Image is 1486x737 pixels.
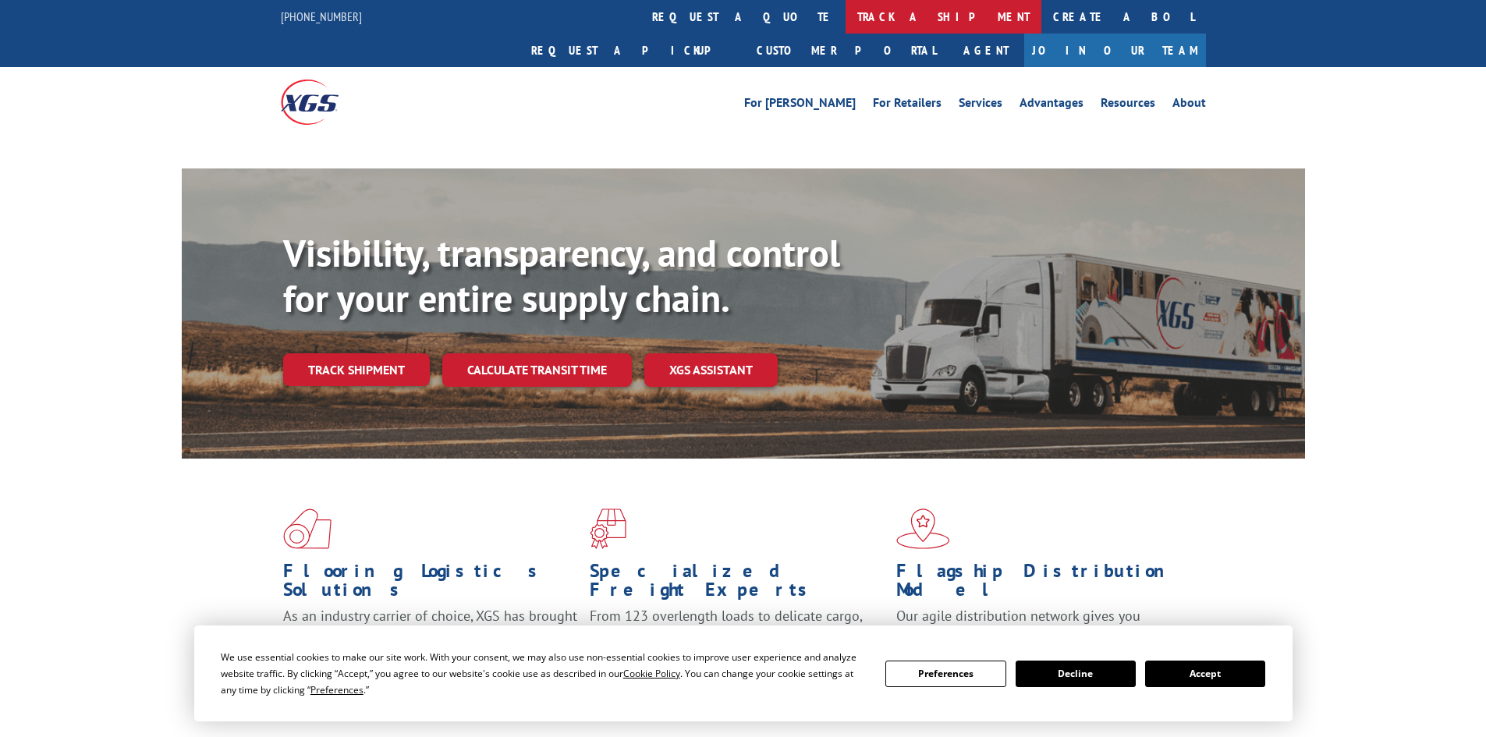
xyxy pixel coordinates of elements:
h1: Specialized Freight Experts [590,562,885,607]
span: Preferences [310,683,364,696]
a: Agent [948,34,1024,67]
img: xgs-icon-flagship-distribution-model-red [896,508,950,549]
span: As an industry carrier of choice, XGS has brought innovation and dedication to flooring logistics... [283,607,577,662]
b: Visibility, transparency, and control for your entire supply chain. [283,229,840,322]
a: Resources [1101,97,1155,114]
img: xgs-icon-total-supply-chain-intelligence-red [283,508,332,549]
h1: Flagship Distribution Model [896,562,1191,607]
h1: Flooring Logistics Solutions [283,562,578,607]
span: Cookie Policy [623,667,680,680]
div: Cookie Consent Prompt [194,625,1293,721]
a: Services [959,97,1002,114]
span: Our agile distribution network gives you nationwide inventory management on demand. [896,607,1183,643]
a: For Retailers [873,97,942,114]
a: For [PERSON_NAME] [744,97,856,114]
a: XGS ASSISTANT [644,353,778,387]
a: Track shipment [283,353,430,386]
a: Customer Portal [745,34,948,67]
a: Request a pickup [520,34,745,67]
button: Decline [1016,661,1136,687]
a: Advantages [1020,97,1083,114]
a: Calculate transit time [442,353,632,387]
p: From 123 overlength loads to delicate cargo, our experienced staff knows the best way to move you... [590,607,885,676]
button: Preferences [885,661,1005,687]
button: Accept [1145,661,1265,687]
div: We use essential cookies to make our site work. With your consent, we may also use non-essential ... [221,649,867,698]
img: xgs-icon-focused-on-flooring-red [590,508,626,549]
a: Join Our Team [1024,34,1206,67]
a: About [1172,97,1206,114]
a: [PHONE_NUMBER] [281,9,362,24]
